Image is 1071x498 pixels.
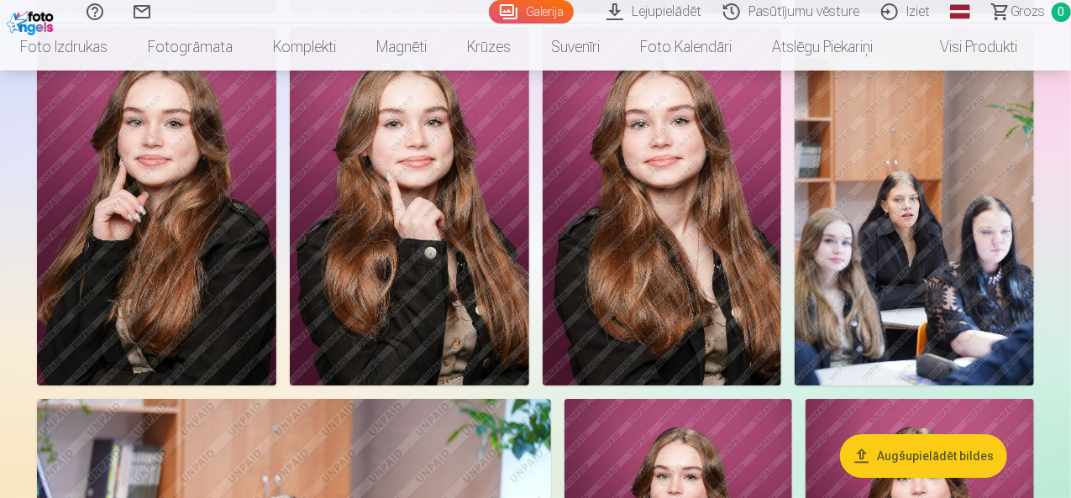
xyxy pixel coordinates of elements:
a: Foto kalendāri [620,24,752,71]
a: Atslēgu piekariņi [752,24,893,71]
a: Magnēti [356,24,447,71]
a: Krūzes [447,24,531,71]
img: /fa1 [7,7,58,35]
a: Komplekti [253,24,356,71]
a: Suvenīri [531,24,620,71]
button: Augšupielādēt bildes [840,434,1007,478]
span: 0 [1052,3,1071,22]
a: Visi produkti [893,24,1037,71]
span: Grozs [1011,2,1045,22]
a: Fotogrāmata [128,24,253,71]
